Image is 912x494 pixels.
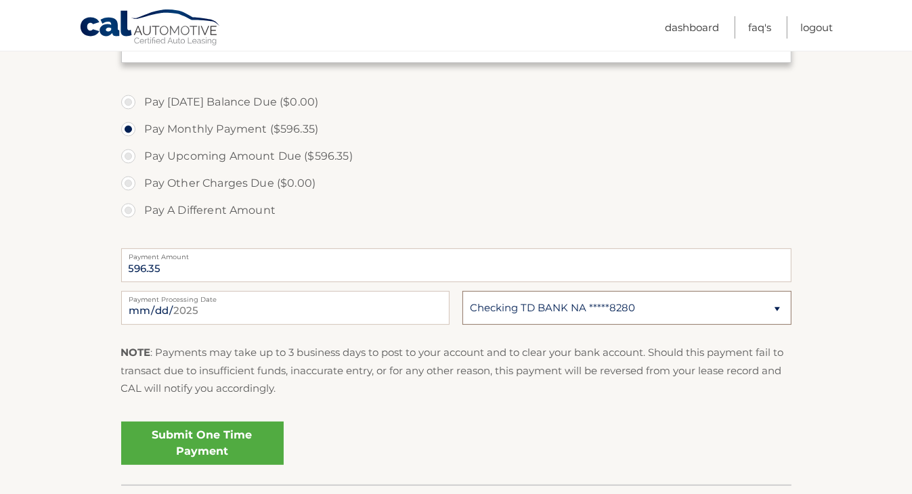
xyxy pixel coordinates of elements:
[121,346,151,359] strong: NOTE
[121,143,791,170] label: Pay Upcoming Amount Due ($596.35)
[121,170,791,197] label: Pay Other Charges Due ($0.00)
[121,291,450,302] label: Payment Processing Date
[800,16,833,39] a: Logout
[665,16,719,39] a: Dashboard
[121,116,791,143] label: Pay Monthly Payment ($596.35)
[121,344,791,397] p: : Payments may take up to 3 business days to post to your account and to clear your bank account....
[121,197,791,224] label: Pay A Different Amount
[121,291,450,325] input: Payment Date
[121,248,791,282] input: Payment Amount
[121,89,791,116] label: Pay [DATE] Balance Due ($0.00)
[748,16,771,39] a: FAQ's
[79,9,221,48] a: Cal Automotive
[121,248,791,259] label: Payment Amount
[121,422,284,465] a: Submit One Time Payment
